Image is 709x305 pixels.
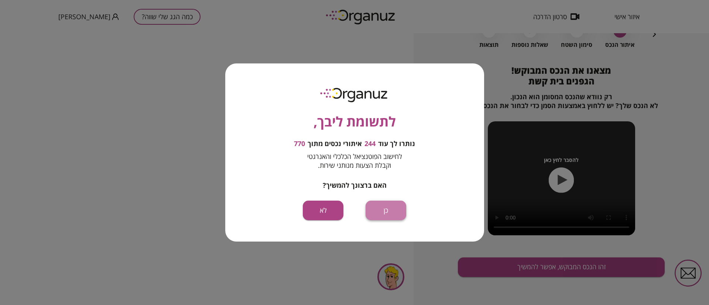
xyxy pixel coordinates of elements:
[294,140,305,148] span: 770
[307,152,402,170] span: לחישוב הפוטנציאל הכלכלי והאנרגטי וקבלת הצעות מנותני שירות.
[308,140,362,148] span: איתורי נכסים מתוך
[314,112,396,132] span: לתשומת ליבך,
[303,201,343,220] button: לא
[366,201,406,220] button: כן
[364,140,376,148] span: 244
[378,140,415,148] span: נותרו לך עוד
[323,181,387,190] span: האם ברצונך להמשיך?
[315,85,394,104] img: logo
